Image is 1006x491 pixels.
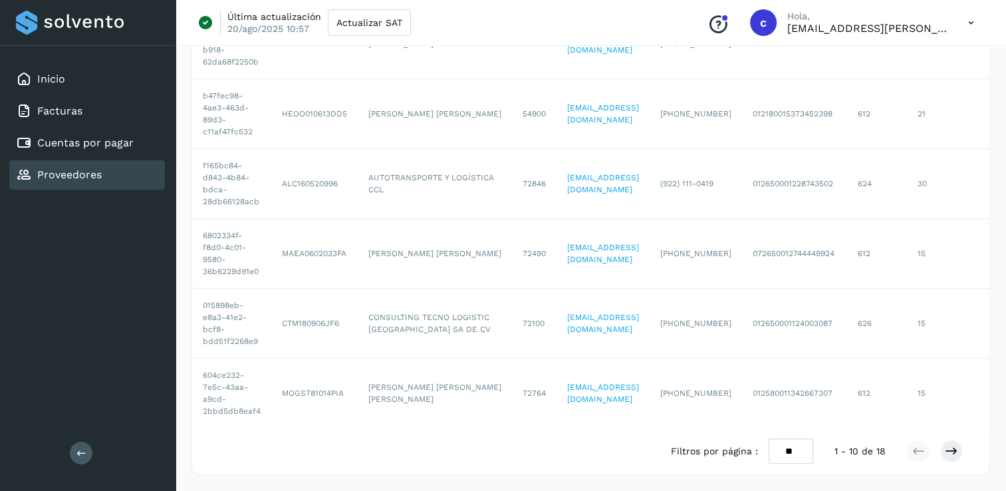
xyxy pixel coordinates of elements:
td: 612 [847,359,907,428]
td: 72100 [512,289,557,359]
td: [PERSON_NAME] [PERSON_NAME] [358,79,512,149]
td: f165bc84-d843-4b84-bdca-28db66128acb [192,149,271,219]
div: Inicio [9,65,165,94]
td: 15 [907,359,997,428]
a: [EMAIL_ADDRESS][DOMAIN_NAME] [567,243,639,264]
button: Actualizar SAT [328,9,411,36]
p: Última actualización [227,11,321,23]
span: [PHONE_NUMBER] [660,319,731,328]
td: ALC160520996 [271,149,358,219]
td: 15 [907,219,997,289]
span: Filtros por página : [671,444,758,458]
td: 012180015373452398 [742,79,847,149]
span: [PHONE_NUMBER] [660,109,731,118]
td: 604ce232-7e5c-43aa-a9cd-2bbd5db8eaf4 [192,359,271,428]
span: (922) 111-0419 [660,179,713,188]
td: 012650001228743502 [742,149,847,219]
td: 015898eb-e8a3-41e2-bcf8-bdd51f2268e9 [192,289,271,359]
td: CONSULTING TECNO LOGISTIC [GEOGRAPHIC_DATA] SA DE CV [358,289,512,359]
p: coral.lorenzo@clgtransportes.com [787,22,947,35]
td: 72764 [512,359,557,428]
td: 624 [847,149,907,219]
td: 012650001124003087 [742,289,847,359]
td: 012580011342667307 [742,359,847,428]
td: 72846 [512,149,557,219]
td: 30 [907,149,997,219]
a: [EMAIL_ADDRESS][DOMAIN_NAME] [567,103,639,124]
td: MAEA0602033FA [271,219,358,289]
span: 1 - 10 de 18 [834,444,886,458]
a: [EMAIL_ADDRESS][DOMAIN_NAME] [567,313,639,334]
p: Hola, [787,11,947,22]
td: HEOO010613DD5 [271,79,358,149]
td: [PERSON_NAME] [PERSON_NAME] [PERSON_NAME] [358,359,512,428]
a: [EMAIL_ADDRESS][DOMAIN_NAME] [567,33,639,55]
td: AUTOTRANSPORTE Y LOGÍSTICA CCL [358,149,512,219]
div: Cuentas por pagar [9,128,165,158]
td: 612 [847,219,907,289]
td: CTM180906JF6 [271,289,358,359]
td: 072650012744449924 [742,219,847,289]
div: Proveedores [9,160,165,190]
td: 626 [847,289,907,359]
span: Actualizar SAT [336,18,402,27]
td: 15 [907,289,997,359]
div: Facturas [9,96,165,126]
td: 54900 [512,79,557,149]
a: [EMAIL_ADDRESS][DOMAIN_NAME] [567,173,639,194]
td: 612 [847,79,907,149]
a: Cuentas por pagar [37,136,134,149]
td: 72490 [512,219,557,289]
p: 20/ago/2025 10:57 [227,23,309,35]
td: [PERSON_NAME] [PERSON_NAME] [358,219,512,289]
a: Facturas [37,104,82,117]
span: [PHONE_NUMBER] [660,39,731,49]
span: [PHONE_NUMBER] [660,389,731,398]
span: [PHONE_NUMBER] [660,249,731,258]
td: MOGS781014PIA [271,359,358,428]
td: b47fec98-4ae3-463d-89d3-c11af47fc532 [192,79,271,149]
a: Inicio [37,73,65,85]
a: [EMAIL_ADDRESS][DOMAIN_NAME] [567,383,639,404]
a: Proveedores [37,168,102,181]
td: 6802334f-f8d0-4c01-9580-36b6229d91e0 [192,219,271,289]
td: 21 [907,79,997,149]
